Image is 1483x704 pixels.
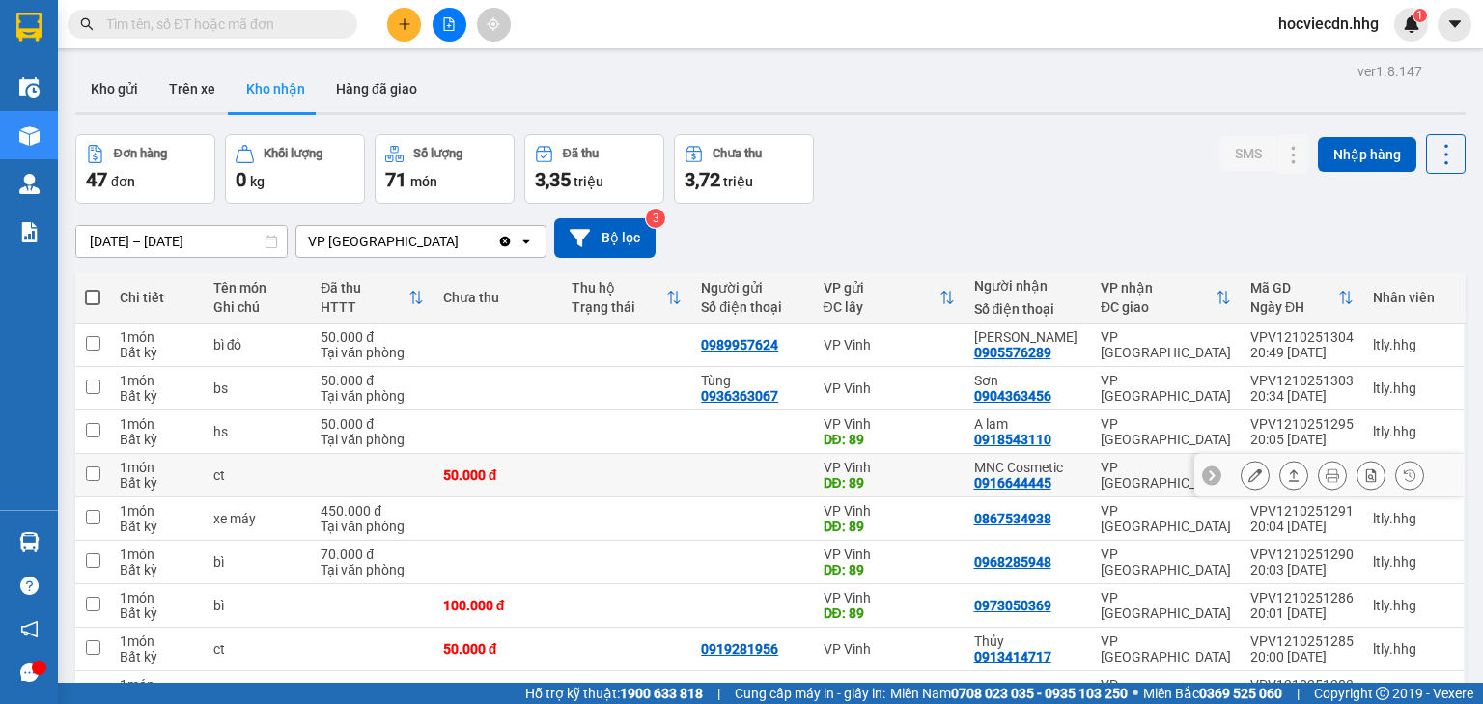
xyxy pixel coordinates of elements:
[120,503,194,519] div: 1 món
[213,380,302,396] div: bs
[19,77,40,98] img: warehouse-icon
[321,373,423,388] div: 50.000 đ
[477,8,511,42] button: aim
[685,168,720,191] span: 3,72
[120,345,194,360] div: Bất kỳ
[824,460,955,475] div: VP Vinh
[120,519,194,534] div: Bất kỳ
[120,590,194,605] div: 1 món
[76,226,287,257] input: Select a date range.
[236,168,246,191] span: 0
[213,337,302,352] div: bì đỏ
[1250,605,1354,621] div: 20:01 [DATE]
[701,280,803,296] div: Người gửi
[572,299,666,315] div: Trạng thái
[525,683,703,704] span: Hỗ trợ kỹ thuật:
[1413,9,1427,22] sup: 1
[974,388,1051,404] div: 0904363456
[563,147,599,160] div: Đã thu
[120,677,194,692] div: 1 món
[1250,299,1338,315] div: Ngày ĐH
[1091,272,1241,324] th: Toggle SortBy
[387,8,421,42] button: plus
[974,432,1051,447] div: 0918543110
[321,432,423,447] div: Tại văn phòng
[433,8,466,42] button: file-add
[75,134,215,204] button: Đơn hàng47đơn
[16,13,42,42] img: logo-vxr
[824,519,955,534] div: DĐ: 89
[20,577,39,595] span: question-circle
[120,290,194,305] div: Chi tiết
[646,209,665,228] sup: 3
[321,503,423,519] div: 450.000 đ
[1373,424,1454,439] div: ltly.hhg
[824,299,939,315] div: ĐC lấy
[1373,380,1454,396] div: ltly.hhg
[19,174,40,194] img: warehouse-icon
[20,620,39,638] span: notification
[321,345,423,360] div: Tại văn phòng
[717,683,720,704] span: |
[385,168,406,191] span: 71
[1250,677,1354,692] div: VPV1210251283
[554,218,656,258] button: Bộ lọc
[375,134,515,204] button: Số lượng71món
[321,519,423,534] div: Tại văn phòng
[443,598,553,613] div: 100.000 đ
[213,511,302,526] div: xe máy
[442,17,456,31] span: file-add
[120,562,194,577] div: Bất kỳ
[1250,329,1354,345] div: VPV1210251304
[1357,61,1422,82] div: ver 1.8.147
[1416,9,1423,22] span: 1
[250,174,265,189] span: kg
[535,168,571,191] span: 3,35
[120,475,194,491] div: Bất kỳ
[1219,136,1277,171] button: SMS
[308,232,459,251] div: VP [GEOGRAPHIC_DATA]
[974,649,1051,664] div: 0913414717
[572,280,666,296] div: Thu hộ
[824,432,955,447] div: DĐ: 89
[1143,683,1282,704] span: Miền Bắc
[814,272,965,324] th: Toggle SortBy
[701,337,778,352] div: 0989957624
[974,511,1051,526] div: 0867534938
[701,641,778,657] div: 0919281956
[824,475,955,491] div: DĐ: 89
[321,562,423,577] div: Tại văn phòng
[974,278,1081,294] div: Người nhận
[735,683,885,704] span: Cung cấp máy in - giấy in:
[111,174,135,189] span: đơn
[1373,641,1454,657] div: ltly.hhg
[497,234,513,249] svg: Clear value
[1250,562,1354,577] div: 20:03 [DATE]
[213,299,302,315] div: Ghi chú
[1250,547,1354,562] div: VPV1210251290
[154,66,231,112] button: Trên xe
[213,424,302,439] div: hs
[824,416,955,432] div: VP Vinh
[120,460,194,475] div: 1 món
[974,301,1081,317] div: Số điện thoại
[443,467,553,483] div: 50.000 đ
[701,299,803,315] div: Số điện thoại
[1241,272,1363,324] th: Toggle SortBy
[824,590,955,605] div: VP Vinh
[974,598,1051,613] div: 0973050369
[524,134,664,204] button: Đã thu3,35 triệu
[1101,503,1231,534] div: VP [GEOGRAPHIC_DATA]
[231,66,321,112] button: Kho nhận
[824,547,955,562] div: VP Vinh
[824,562,955,577] div: DĐ: 89
[1101,329,1231,360] div: VP [GEOGRAPHIC_DATA]
[410,174,437,189] span: món
[824,641,955,657] div: VP Vinh
[1250,634,1354,649] div: VPV1210251285
[321,547,423,562] div: 70.000 đ
[1373,511,1454,526] div: ltly.hhg
[264,147,322,160] div: Khối lượng
[1101,547,1231,577] div: VP [GEOGRAPHIC_DATA]
[19,222,40,242] img: solution-icon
